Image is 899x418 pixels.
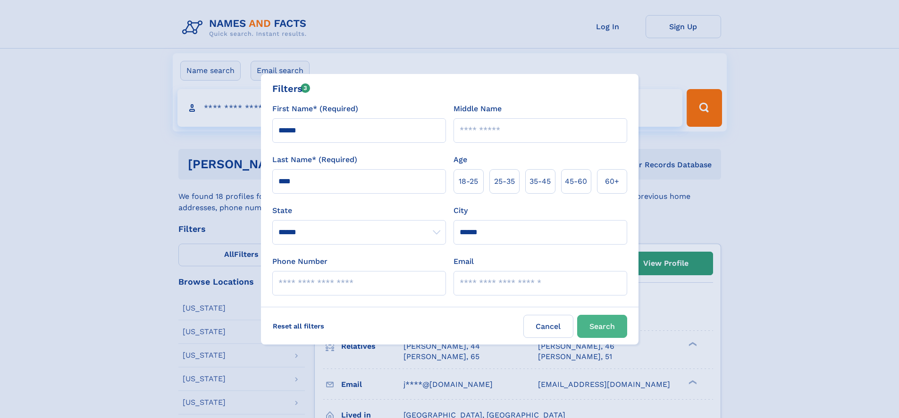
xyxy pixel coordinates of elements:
[454,256,474,267] label: Email
[529,176,551,187] span: 35‑45
[565,176,587,187] span: 45‑60
[267,315,330,337] label: Reset all filters
[272,205,446,216] label: State
[494,176,515,187] span: 25‑35
[577,315,627,338] button: Search
[454,154,467,165] label: Age
[605,176,619,187] span: 60+
[272,256,328,267] label: Phone Number
[272,154,357,165] label: Last Name* (Required)
[272,103,358,115] label: First Name* (Required)
[523,315,573,338] label: Cancel
[459,176,478,187] span: 18‑25
[454,205,468,216] label: City
[272,82,311,96] div: Filters
[454,103,502,115] label: Middle Name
